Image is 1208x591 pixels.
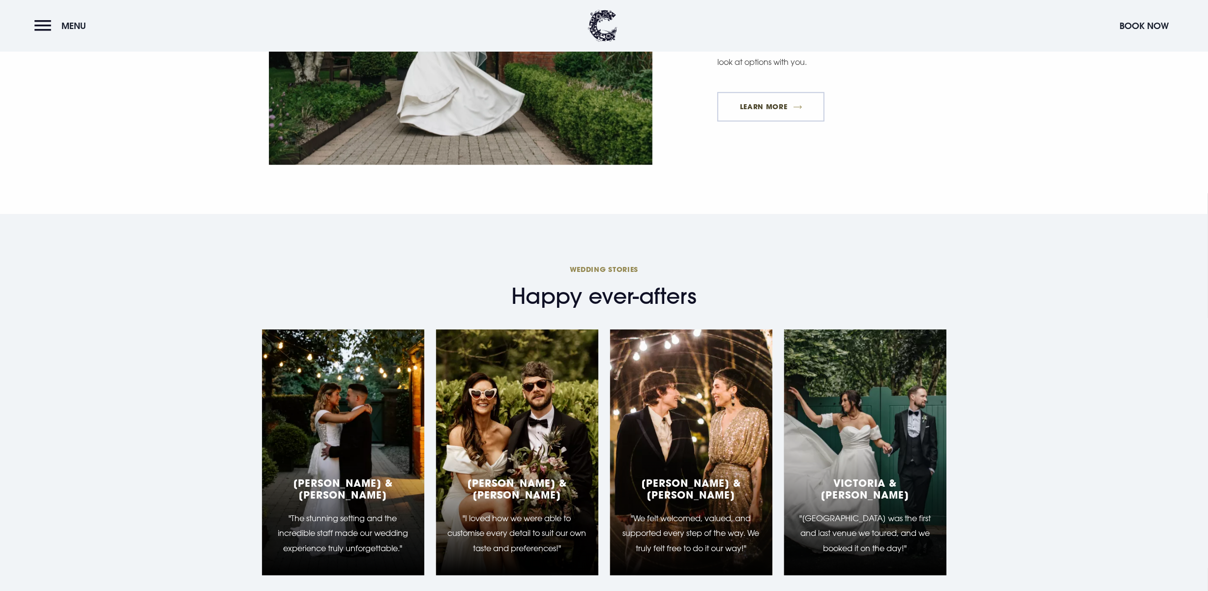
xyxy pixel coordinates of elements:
[1115,15,1174,36] button: Book Now
[436,329,598,575] a: [PERSON_NAME] & [PERSON_NAME] "I loved how we were able to customise every detail to suit our own...
[274,477,412,501] h5: [PERSON_NAME] & [PERSON_NAME]
[622,477,761,501] h5: [PERSON_NAME] & [PERSON_NAME]
[588,10,618,42] img: Clandeboye Lodge
[378,265,830,274] span: Wedding Stories
[784,329,946,575] a: Victoria & [PERSON_NAME] "[GEOGRAPHIC_DATA] was the first and last venue we toured, and we booked...
[796,477,935,501] h5: Victoria & [PERSON_NAME]
[378,265,830,309] h2: Happy ever-afters
[34,15,91,36] button: Menu
[61,20,86,31] span: Menu
[717,92,825,121] a: Learn More
[274,511,412,556] p: "The stunning setting and the incredible staff made our wedding experience truly unforgettable."
[796,511,935,556] p: "[GEOGRAPHIC_DATA] was the first and last venue we toured, and we booked it on the day!"
[622,511,761,556] p: "We felt welcomed, valued, and supported every step of the way. We truly felt free to do it our w...
[610,329,772,575] a: [PERSON_NAME] & [PERSON_NAME] "We felt welcomed, valued, and supported every step of the way. We ...
[448,477,587,501] h5: [PERSON_NAME] & [PERSON_NAME]
[448,511,587,556] p: "I loved how we were able to customise every detail to suit our own taste and preferences!"
[262,329,424,575] a: [PERSON_NAME] & [PERSON_NAME] "The stunning setting and the incredible staff made our wedding exp...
